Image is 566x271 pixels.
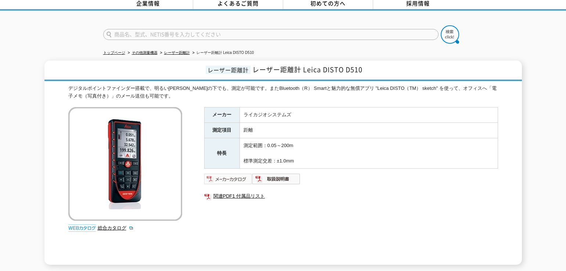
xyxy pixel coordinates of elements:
td: 距離 [239,123,498,138]
img: 取扱説明書 [252,173,300,185]
th: メーカー [204,107,239,123]
div: デジタルポイントファインダー搭載で、明るい[PERSON_NAME]の下でも、測定が可能です。またBluetooth（R） Smartと魅力的な無償アプリ "Leica DISTO（TM） sk... [68,85,498,100]
li: レーザー距離計 Leica DISTO D510 [191,49,254,57]
a: レーザー距離計 [164,51,190,55]
td: ライカジオシステムズ [239,107,498,123]
a: メーカーカタログ [204,178,252,184]
span: レーザー距離計 [206,66,250,74]
img: webカタログ [68,224,96,232]
img: メーカーカタログ [204,173,252,185]
img: レーザー距離計 Leica DISTO D510 [68,107,182,221]
img: btn_search.png [441,25,459,44]
input: 商品名、型式、NETIS番号を入力してください [103,29,439,40]
span: レーザー距離計 Leica DISTO D510 [252,65,363,74]
th: 測定項目 [204,123,239,138]
a: 関連PDF1 付属品リスト [204,191,498,201]
th: 特長 [204,138,239,169]
a: 総合カタログ [98,225,134,231]
a: その他測量機器 [132,51,158,55]
a: 取扱説明書 [252,178,300,184]
a: トップページ [103,51,125,55]
td: 測定範囲：0.05～200m 標準測定交差：±1.0mm [239,138,498,169]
